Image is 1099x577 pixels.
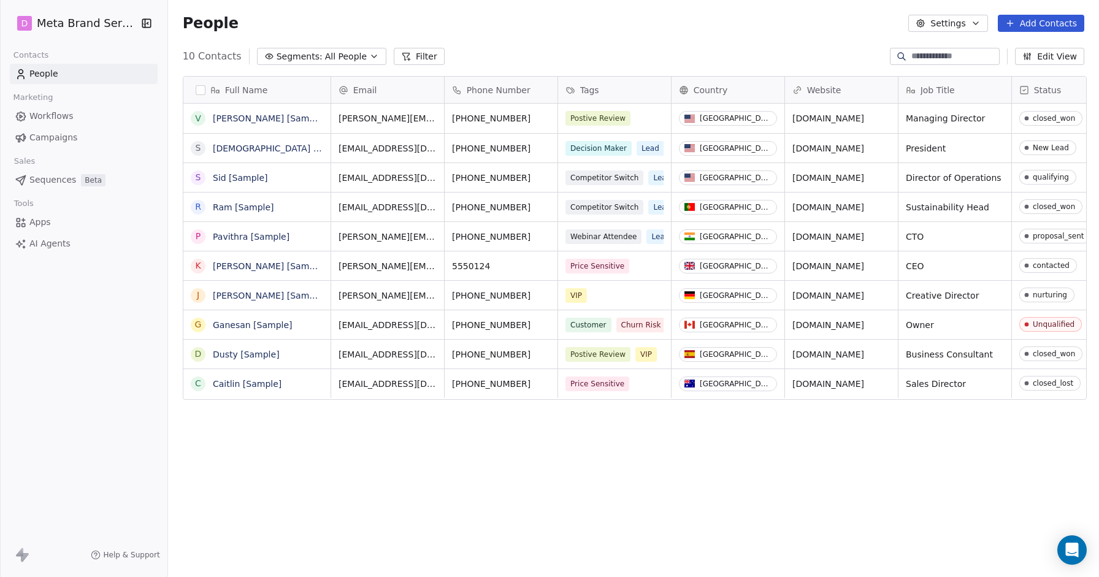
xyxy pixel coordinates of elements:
[700,291,772,300] div: [GEOGRAPHIC_DATA]
[452,112,550,124] span: [PHONE_NUMBER]
[792,113,864,123] a: [DOMAIN_NAME]
[1033,232,1084,240] div: proposal_sent
[213,379,281,389] a: Caitlin [Sample]
[10,128,158,148] a: Campaigns
[195,112,201,125] div: V
[195,230,200,243] div: P
[792,143,864,153] a: [DOMAIN_NAME]
[445,77,557,103] div: Phone Number
[906,142,1004,155] span: President
[906,289,1004,302] span: Creative Director
[225,84,268,96] span: Full Name
[37,15,137,31] span: Meta Brand Services
[452,378,550,390] span: [PHONE_NUMBER]
[646,229,674,244] span: Lead
[792,350,864,359] a: [DOMAIN_NAME]
[906,172,1004,184] span: Director of Operations
[908,15,987,32] button: Settings
[213,232,289,242] a: Pavithra [Sample]
[565,170,643,185] span: Competitor Switch
[10,234,158,254] a: AI Agents
[195,201,201,213] div: R
[558,77,671,103] div: Tags
[103,550,159,560] span: Help & Support
[1033,320,1074,329] div: Unqualified
[452,231,550,243] span: [PHONE_NUMBER]
[339,231,437,243] span: [PERSON_NAME][EMAIL_ADDRESS][DOMAIN_NAME]
[452,289,550,302] span: [PHONE_NUMBER]
[452,142,550,155] span: [PHONE_NUMBER]
[21,17,28,29] span: D
[10,106,158,126] a: Workflows
[339,289,437,302] span: [PERSON_NAME][EMAIL_ADDRESS][DOMAIN_NAME]
[898,77,1011,103] div: Job Title
[452,201,550,213] span: [PHONE_NUMBER]
[648,200,676,215] span: Lead
[339,112,437,124] span: [PERSON_NAME][EMAIL_ADDRESS][DOMAIN_NAME]
[906,231,1004,243] span: CTO
[339,260,437,272] span: [PERSON_NAME][EMAIL_ADDRESS][DOMAIN_NAME]
[10,212,158,232] a: Apps
[29,131,77,144] span: Campaigns
[213,113,326,123] a: [PERSON_NAME] [Sample]
[694,84,728,96] span: Country
[792,379,864,389] a: [DOMAIN_NAME]
[1033,379,1073,388] div: closed_lost
[906,201,1004,213] span: Sustainability Head
[8,46,54,64] span: Contacts
[1033,202,1075,211] div: closed_won
[1034,84,1062,96] span: Status
[10,170,158,190] a: SequencesBeta
[792,202,864,212] a: [DOMAIN_NAME]
[792,173,864,183] a: [DOMAIN_NAME]
[195,377,201,390] div: C
[785,77,898,103] div: Website
[183,77,331,103] div: Full Name
[213,143,352,153] a: [DEMOGRAPHIC_DATA] [Sample]
[700,350,772,359] div: [GEOGRAPHIC_DATA]
[452,172,550,184] span: [PHONE_NUMBER]
[331,77,444,103] div: Email
[183,14,239,32] span: People
[998,15,1084,32] button: Add Contacts
[339,348,437,361] span: [EMAIL_ADDRESS][DOMAIN_NAME]
[565,259,629,273] span: Price Sensitive
[1057,535,1087,565] div: Open Intercom Messenger
[921,84,955,96] span: Job Title
[1033,173,1069,182] div: qualifying
[195,142,201,155] div: S
[29,174,76,186] span: Sequences
[8,88,58,107] span: Marketing
[213,173,268,183] a: Sid [Sample]
[213,291,326,300] a: [PERSON_NAME] [Sample]
[339,201,437,213] span: [EMAIL_ADDRESS][DOMAIN_NAME]
[906,348,1004,361] span: Business Consultant
[565,347,630,362] span: Postive Review
[29,67,58,80] span: People
[213,202,274,212] a: Ram [Sample]
[565,376,629,391] span: Price Sensitive
[565,200,643,215] span: Competitor Switch
[1015,48,1084,65] button: Edit View
[565,318,611,332] span: Customer
[672,77,784,103] div: Country
[195,171,201,184] div: S
[565,288,587,303] span: VIP
[906,319,1004,331] span: Owner
[616,318,665,332] span: Churn Risk
[15,13,132,34] button: DMeta Brand Services
[580,84,599,96] span: Tags
[339,142,437,155] span: [EMAIL_ADDRESS][DOMAIN_NAME]
[29,216,51,229] span: Apps
[792,291,864,300] a: [DOMAIN_NAME]
[700,321,772,329] div: [GEOGRAPHIC_DATA]
[29,110,74,123] span: Workflows
[325,50,367,63] span: All People
[1033,143,1069,152] div: New Lead
[183,49,242,64] span: 10 Contacts
[1033,114,1075,123] div: closed_won
[700,144,772,153] div: [GEOGRAPHIC_DATA]
[9,152,40,170] span: Sales
[635,347,657,362] span: VIP
[452,348,550,361] span: [PHONE_NUMBER]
